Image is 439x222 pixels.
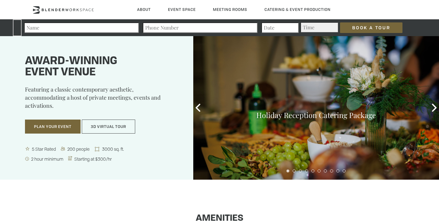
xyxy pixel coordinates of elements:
span: Starting at $300/hr [73,156,114,162]
button: Plan Your Event [25,120,81,134]
span: 5 Star Rated [31,146,58,152]
p: Featuring a classic contemporary aesthetic, accommodating a host of private meetings, events and ... [25,85,178,114]
button: 3D Virtual Tour [82,120,135,134]
span: 200 people [66,146,91,152]
input: Book a Tour [340,22,402,33]
h1: Award-winning event venue [25,56,178,78]
a: Holiday Reception Catering Package [256,110,376,120]
input: Name [24,22,139,33]
input: Phone Number [143,22,258,33]
span: 2 hour minimum [30,156,65,162]
input: Date [261,22,299,33]
span: 3000 sq. ft. [101,146,126,152]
